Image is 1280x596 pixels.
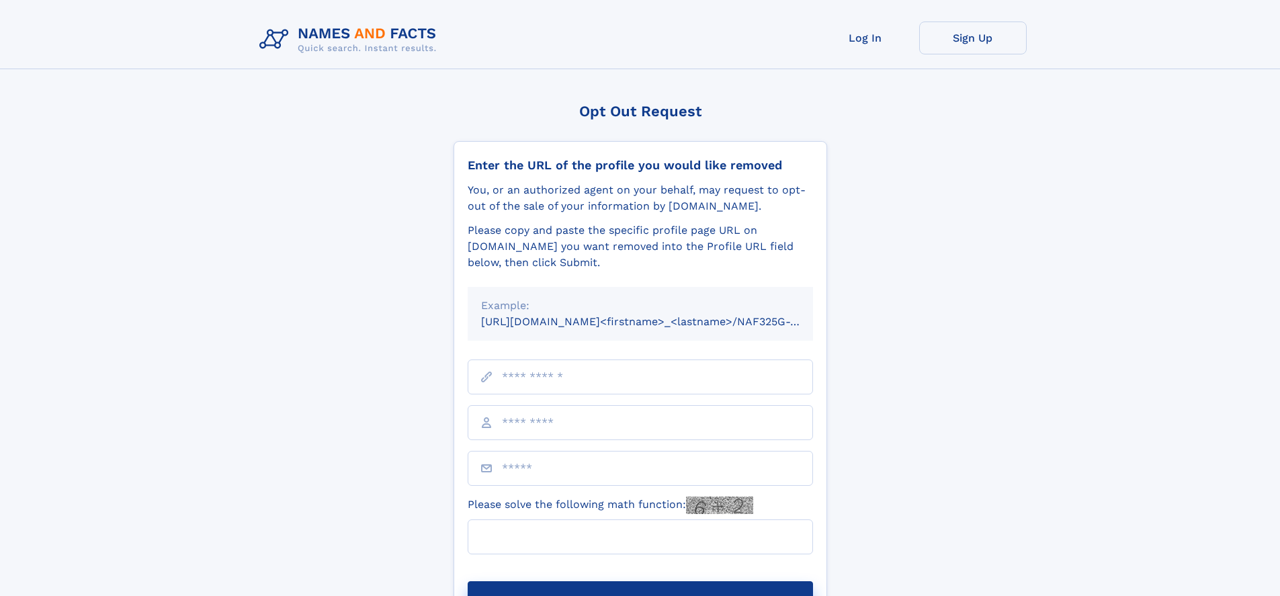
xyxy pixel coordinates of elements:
[454,103,827,120] div: Opt Out Request
[919,22,1027,54] a: Sign Up
[468,222,813,271] div: Please copy and paste the specific profile page URL on [DOMAIN_NAME] you want removed into the Pr...
[254,22,447,58] img: Logo Names and Facts
[812,22,919,54] a: Log In
[468,182,813,214] div: You, or an authorized agent on your behalf, may request to opt-out of the sale of your informatio...
[468,497,753,514] label: Please solve the following math function:
[481,315,839,328] small: [URL][DOMAIN_NAME]<firstname>_<lastname>/NAF325G-xxxxxxxx
[468,158,813,173] div: Enter the URL of the profile you would like removed
[481,298,800,314] div: Example:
